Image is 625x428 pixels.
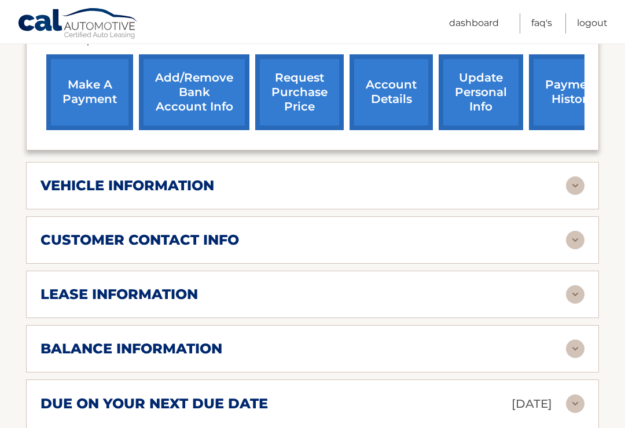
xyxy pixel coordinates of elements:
[439,54,523,130] a: update personal info
[350,54,433,130] a: account details
[529,54,616,130] a: payment history
[41,286,198,303] h2: lease information
[512,394,552,414] p: [DATE]
[531,13,552,34] a: FAQ's
[17,8,139,41] a: Cal Automotive
[46,54,133,130] a: make a payment
[449,13,499,34] a: Dashboard
[255,54,344,130] a: request purchase price
[566,231,584,249] img: accordion-rest.svg
[41,177,214,194] h2: vehicle information
[566,340,584,358] img: accordion-rest.svg
[41,231,239,249] h2: customer contact info
[41,395,268,412] h2: due on your next due date
[566,394,584,413] img: accordion-rest.svg
[566,176,584,195] img: accordion-rest.svg
[139,54,249,130] a: Add/Remove bank account info
[577,13,608,34] a: Logout
[41,340,222,357] h2: balance information
[566,285,584,304] img: accordion-rest.svg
